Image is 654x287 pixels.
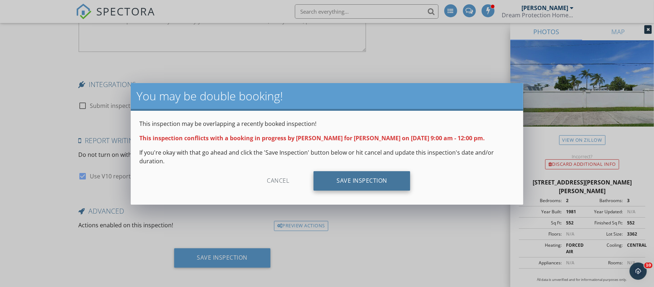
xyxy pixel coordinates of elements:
p: If you're okay with that go ahead and click the 'Save Inspection' button below or hit cancel and ... [139,148,515,165]
div: Save Inspection [314,171,410,191]
strong: This inspection conflicts with a booking in progress by [PERSON_NAME] for [PERSON_NAME] on [DATE]... [139,134,485,142]
h2: You may be double booking! [136,89,518,103]
p: This inspection may be overlapping a recently booked inspection! [139,119,515,128]
iframe: Intercom live chat [630,263,647,280]
span: 10 [644,263,653,268]
div: Cancel [244,171,312,191]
